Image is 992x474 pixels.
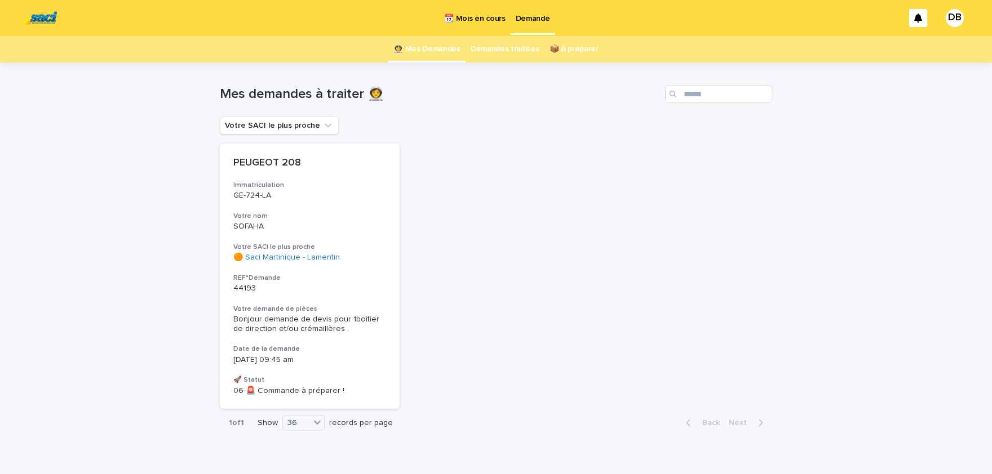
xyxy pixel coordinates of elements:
h3: Votre nom [233,212,386,221]
span: Bonjour demande de devis pour 1boitier de direction et/ou crémaillères . [233,315,382,333]
p: SOFAHA [233,222,386,231]
div: DB [946,9,964,27]
h3: Date de la demande [233,345,386,354]
input: Search [665,85,772,103]
p: 06-🚨 Commande à préparer ! [233,386,386,396]
a: 👩‍🚀 Mes Demandes [393,36,460,62]
h3: 🚀 Statut [233,375,386,384]
p: Show [258,418,278,428]
button: Back [677,418,724,428]
p: 44193 [233,284,386,293]
a: PEUGEOT 208ImmatriculationGE-724-LAVotre nomSOFAHAVotre SACI le plus proche🟠 Saci Martinique - La... [220,144,400,409]
div: 36 [283,417,310,429]
img: UC29JcTLQ3GheANZ19ks [23,7,57,29]
h3: REF°Demande [233,274,386,283]
p: 1 of 1 [220,409,253,437]
p: GE-724-LA [233,191,386,200]
h3: Votre SACI le plus proche [233,243,386,252]
h1: Mes demandes à traiter 👩‍🚀 [220,86,661,102]
a: 📦 À préparer [550,36,599,62]
p: [DATE] 09:45 am [233,355,386,365]
p: PEUGEOT 208 [233,157,386,169]
button: Next [724,418,772,428]
p: records per page [329,418,393,428]
h3: Votre demande de pièces [233,305,386,314]
a: Demandes traitées [471,36,539,62]
span: Next [729,419,754,427]
button: Votre SACI le plus proche [220,117,339,135]
a: 🟠 Saci Martinique - Lamentin [233,253,340,262]
span: Back [696,419,720,427]
h3: Immatriculation [233,181,386,190]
